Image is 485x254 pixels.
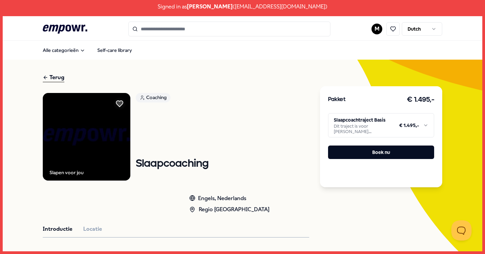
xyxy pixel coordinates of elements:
img: Product Image [43,93,130,181]
div: Engels, Nederlands [189,194,269,203]
span: [PERSON_NAME] [187,2,233,11]
h1: Slaapcoaching [136,158,209,170]
button: Boek nu [328,146,434,159]
input: Search for products, categories or subcategories [128,22,330,36]
div: Slapen voor jou [50,169,84,176]
div: Terug [43,73,64,82]
button: Introductie [43,225,72,233]
div: Regio [GEOGRAPHIC_DATA] [189,205,269,214]
button: M [371,24,382,34]
h3: € 1.495,- [407,94,434,105]
h3: Pakket [328,95,346,104]
nav: Main [37,43,137,57]
div: Coaching [136,93,170,102]
button: Alle categorieën [37,43,91,57]
iframe: Help Scout Beacon - Open [451,220,472,241]
a: Self-care library [92,43,137,57]
button: Locatie [83,225,102,233]
a: Coaching [136,93,209,105]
